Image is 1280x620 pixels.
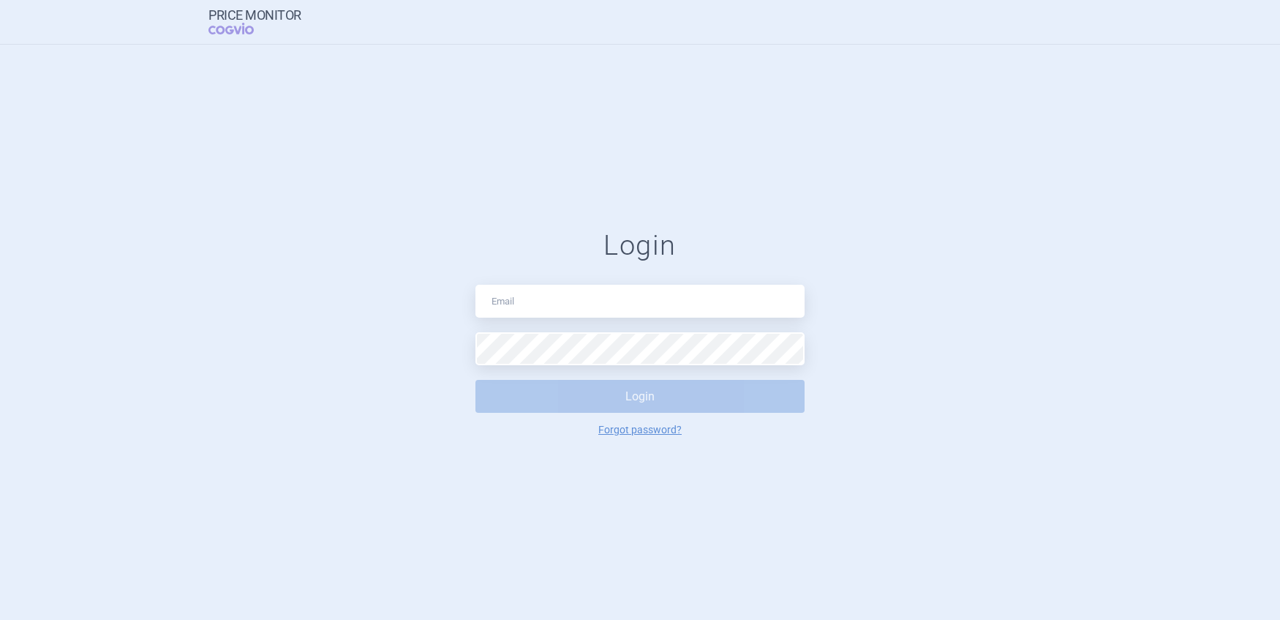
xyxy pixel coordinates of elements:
[208,23,274,34] span: COGVIO
[208,8,301,36] a: Price MonitorCOGVIO
[475,285,805,318] input: Email
[598,425,682,435] a: Forgot password?
[475,229,805,263] h1: Login
[208,8,301,23] strong: Price Monitor
[475,380,805,413] button: Login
